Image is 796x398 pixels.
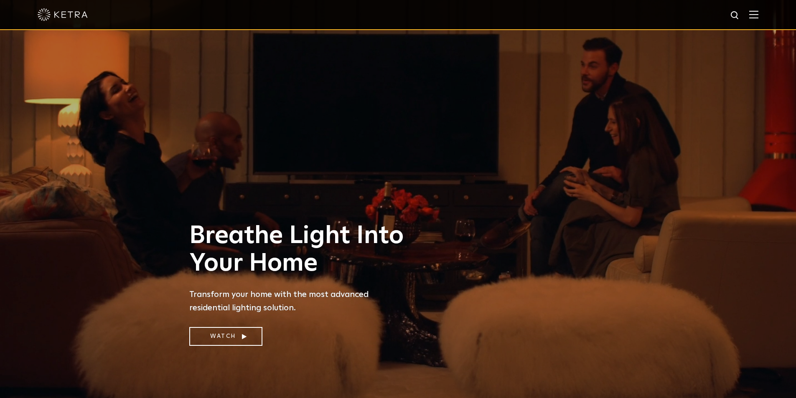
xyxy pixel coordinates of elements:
[730,10,740,21] img: search icon
[38,8,88,21] img: ketra-logo-2019-white
[749,10,758,18] img: Hamburger%20Nav.svg
[189,288,411,314] p: Transform your home with the most advanced residential lighting solution.
[189,327,262,346] a: Watch
[189,222,411,277] h1: Breathe Light Into Your Home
